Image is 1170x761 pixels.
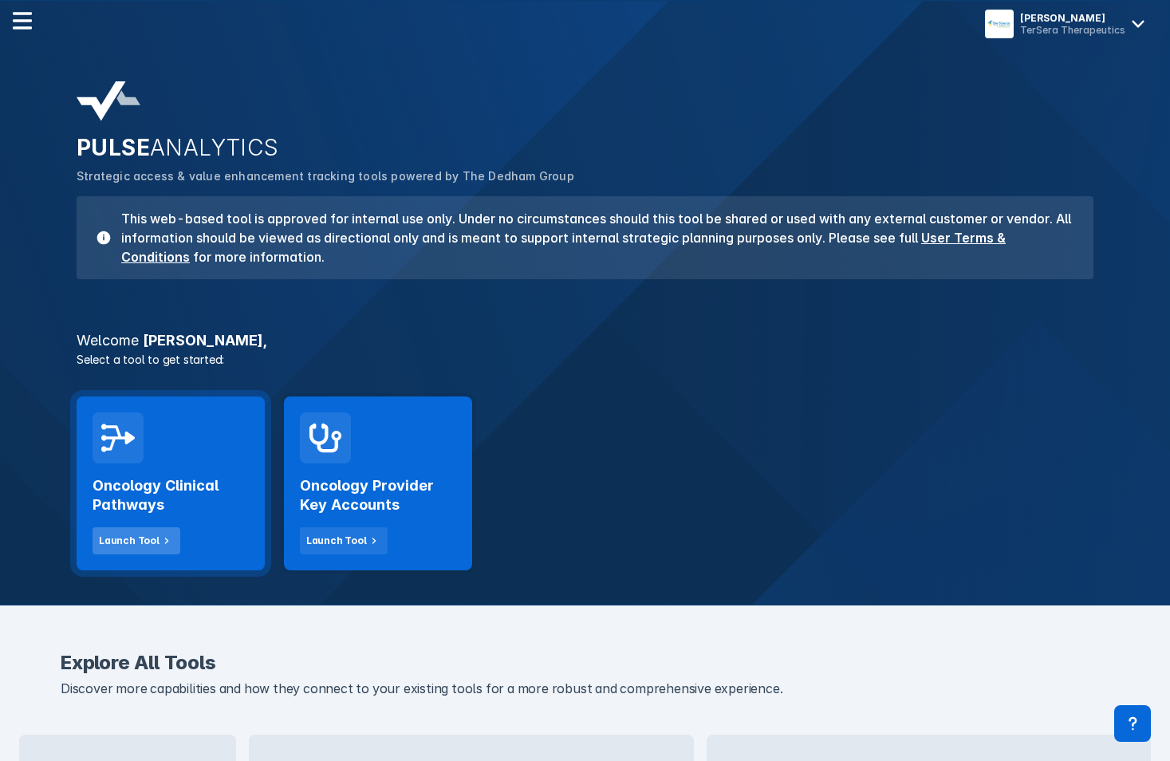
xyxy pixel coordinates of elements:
[1020,12,1125,24] div: [PERSON_NAME]
[93,527,180,554] button: Launch Tool
[61,679,1109,700] p: Discover more capabilities and how they connect to your existing tools for a more robust and comp...
[77,396,265,570] a: Oncology Clinical PathwaysLaunch Tool
[77,332,139,349] span: Welcome
[99,534,160,548] div: Launch Tool
[112,209,1074,266] h3: This web-based tool is approved for internal use only. Under no circumstances should this tool be...
[67,351,1103,368] p: Select a tool to get started:
[150,134,279,161] span: ANALYTICS
[306,534,367,548] div: Launch Tool
[61,653,1109,672] h2: Explore All Tools
[93,476,249,515] h2: Oncology Clinical Pathways
[13,11,32,30] img: menu--horizontal.svg
[77,134,1093,161] h2: PULSE
[77,81,140,121] img: pulse-analytics-logo
[77,168,1093,185] p: Strategic access & value enhancement tracking tools powered by The Dedham Group
[1020,24,1125,36] div: TerSera Therapeutics
[1114,705,1151,742] div: Contact Support
[300,476,456,515] h2: Oncology Provider Key Accounts
[67,333,1103,348] h3: [PERSON_NAME] ,
[988,13,1010,35] img: menu button
[284,396,472,570] a: Oncology Provider Key AccountsLaunch Tool
[300,527,388,554] button: Launch Tool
